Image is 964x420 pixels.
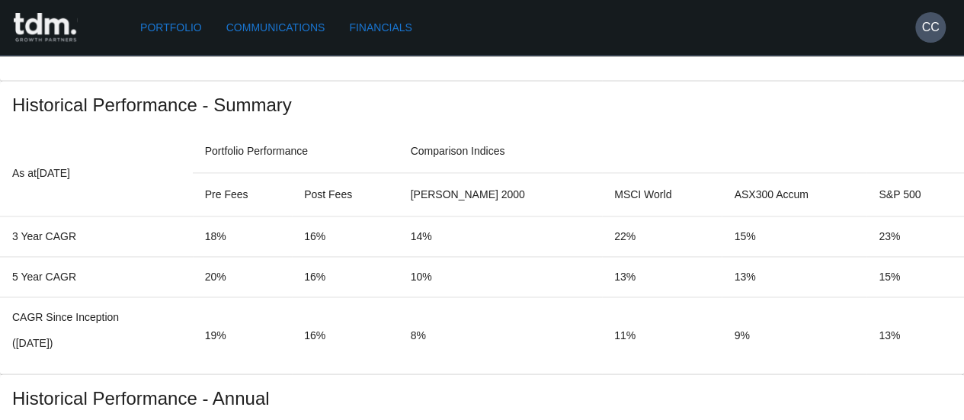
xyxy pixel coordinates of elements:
[134,14,208,42] a: Portfolio
[602,257,722,297] td: 13%
[866,173,964,216] th: S&P 500
[193,216,292,257] td: 18%
[866,257,964,297] td: 15%
[399,173,602,216] th: [PERSON_NAME] 2000
[399,130,964,173] th: Comparison Indices
[722,297,866,374] td: 9%
[602,216,722,257] td: 22%
[722,257,866,297] td: 13%
[12,386,952,411] span: Historical Performance - Annual
[343,14,418,42] a: Financials
[722,216,866,257] td: 15%
[220,14,331,42] a: Communications
[921,18,939,37] h6: CC
[399,297,602,374] td: 8%
[193,297,292,374] td: 19%
[12,93,952,117] span: Historical Performance - Summary
[292,173,399,216] th: Post Fees
[866,216,964,257] td: 23%
[915,12,946,43] button: CC
[292,297,399,374] td: 16%
[193,173,292,216] th: Pre Fees
[292,257,399,297] td: 16%
[193,130,399,173] th: Portfolio Performance
[866,297,964,374] td: 13%
[722,173,866,216] th: ASX300 Accum
[602,173,722,216] th: MSCI World
[602,297,722,374] td: 11%
[399,216,602,257] td: 14%
[12,335,181,351] p: ( [DATE] )
[292,216,399,257] td: 16%
[193,257,292,297] td: 20%
[399,257,602,297] td: 10%
[12,164,181,182] p: As at [DATE]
